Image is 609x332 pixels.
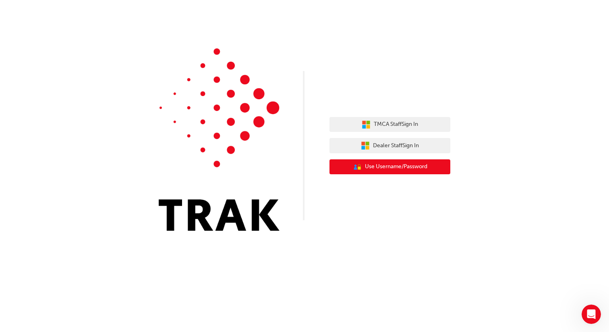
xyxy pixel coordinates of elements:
span: TMCA Staff Sign In [374,120,418,129]
button: Use Username/Password [329,159,450,175]
span: Dealer Staff Sign In [373,141,419,150]
button: TMCA StaffSign In [329,117,450,132]
button: Dealer StaffSign In [329,138,450,153]
img: Trak [159,48,280,231]
span: Use Username/Password [365,162,427,171]
iframe: Intercom live chat [582,305,601,324]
